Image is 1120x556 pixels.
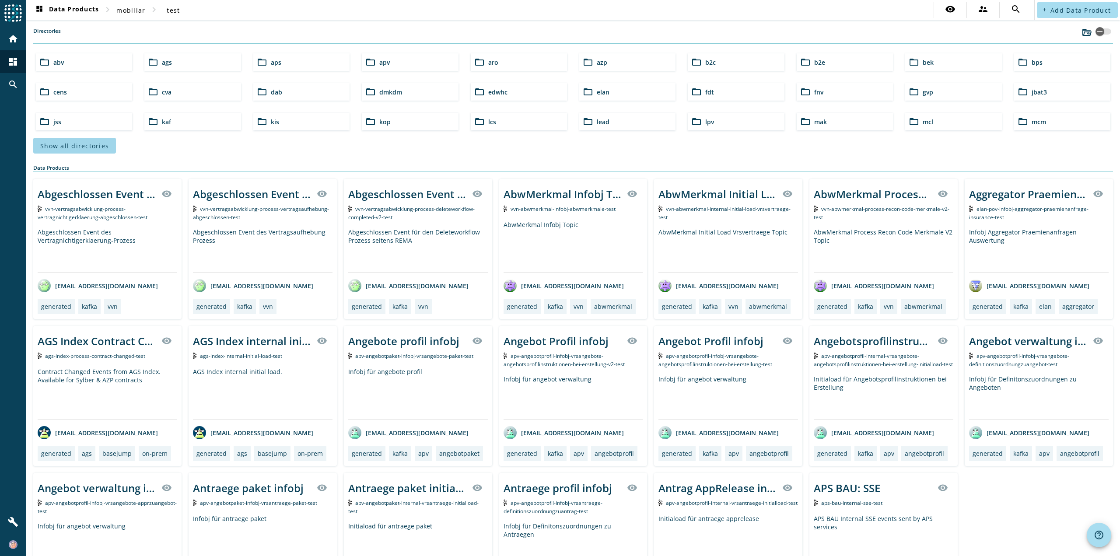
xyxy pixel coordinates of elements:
[658,352,772,368] span: Kafka Topic: apv-angebotprofil-infobj-vrsangebote-angebotsprofilinstruktionen-bei-erstellung-test
[973,449,1003,458] div: generated
[379,118,391,126] span: kop
[200,352,282,360] span: Kafka Topic: ags-index-internal-initial-load-test
[148,116,158,127] mat-icon: folder_open
[749,302,787,311] div: abwmerkmal
[1018,57,1028,67] mat-icon: folder_open
[969,426,1089,439] div: [EMAIL_ADDRESS][DOMAIN_NAME]
[1013,302,1029,311] div: kafka
[161,483,172,493] mat-icon: visibility
[4,4,22,22] img: spoud-logo.svg
[814,206,818,212] img: Kafka Topic: vvn-abwmerkmal-process-recon-code-merkmale-v2-test
[594,302,632,311] div: abwmerkmal
[8,517,18,527] mat-icon: build
[379,58,390,66] span: apv
[33,138,116,154] button: Show all directories
[257,87,267,97] mat-icon: folder_open
[317,336,327,346] mat-icon: visibility
[703,302,718,311] div: kafka
[904,302,942,311] div: abwmerkmal
[148,87,158,97] mat-icon: folder_open
[8,56,18,67] mat-icon: dashboard
[1032,58,1043,66] span: bps
[271,118,279,126] span: kis
[504,334,609,348] div: Angebot Profil infobj
[161,336,172,346] mat-icon: visibility
[814,279,934,292] div: [EMAIL_ADDRESS][DOMAIN_NAME]
[923,118,933,126] span: mcl
[662,449,692,458] div: generated
[348,279,469,292] div: [EMAIL_ADDRESS][DOMAIN_NAME]
[814,88,823,96] span: fnv
[1093,336,1103,346] mat-icon: visibility
[418,302,428,311] div: vvn
[658,228,798,272] div: AbwMerkmal Initial Load Vrsvertraege Topic
[969,375,1109,419] div: Infobj für Definitonszuordnungen zu Angeboten
[511,205,616,213] span: Kafka Topic: vvn-abwmerkmal-infobj-abwmerkmale-test
[821,499,882,507] span: Kafka Topic: aps-bau-internal-sse-test
[38,353,42,359] img: Kafka Topic: ags-index-process-contract-changed-test
[574,449,584,458] div: apv
[271,88,282,96] span: dab
[348,500,352,506] img: Kafka Topic: apv-angebotpaket-internal-vrsantraege-initialload-test
[969,205,1088,221] span: Kafka Topic: elan-pov-infobj-aggregator-praemienanfrage-insurance-test
[504,426,624,439] div: [EMAIL_ADDRESS][DOMAIN_NAME]
[1062,302,1094,311] div: aggregator
[53,118,61,126] span: jss
[38,426,51,439] img: avatar
[162,58,172,66] span: ags
[348,367,488,419] div: Infobj für angebote profil
[34,5,99,15] span: Data Products
[658,187,777,201] div: AbwMerkmal Initial Load Vrsvertraege Topic
[33,164,1113,172] div: Data Products
[969,352,1069,368] span: Kafka Topic: apv-angebotprofil-infobj-vrsangebote-definitionszuordnungzuangebot-test
[34,5,45,15] mat-icon: dashboard
[162,88,171,96] span: cva
[969,426,982,439] img: avatar
[705,88,714,96] span: fdt
[1018,116,1028,127] mat-icon: folder_open
[297,449,323,458] div: on-prem
[38,205,147,221] span: Kafka Topic: vvn-vertragsabwicklung-process-vertragnichtigerklaerung-abgeschlossen-test
[53,88,67,96] span: cens
[257,57,267,67] mat-icon: folder_open
[474,57,485,67] mat-icon: folder_open
[658,279,672,292] img: avatar
[348,481,467,495] div: Antraege paket initial load
[365,87,376,97] mat-icon: folder_open
[149,4,159,15] mat-icon: chevron_right
[196,449,227,458] div: generated
[237,302,252,311] div: kafka
[969,279,982,292] img: avatar
[102,4,113,15] mat-icon: chevron_right
[355,352,473,360] span: Kafka Topic: apv-angebotpaket-infobj-vrsangebote-paket-test
[45,352,145,360] span: Kafka Topic: ags-index-process-contract-changed-test
[142,449,168,458] div: on-prem
[348,353,352,359] img: Kafka Topic: apv-angebotpaket-infobj-vrsangebote-paket-test
[814,205,949,221] span: Kafka Topic: vvn-abwmerkmal-process-recon-code-merkmale-v2-test
[884,302,894,311] div: vvn
[193,367,332,419] div: AGS Index internal initial load.
[728,449,739,458] div: apv
[9,540,17,549] img: 4159e58116902dad3bfdf60803ab4aba
[474,116,485,127] mat-icon: folder_open
[39,87,50,97] mat-icon: folder_open
[691,57,702,67] mat-icon: folder_open
[237,449,247,458] div: ags
[705,58,716,66] span: b2c
[1042,7,1047,12] mat-icon: add
[1011,4,1021,14] mat-icon: search
[705,118,714,126] span: lpv
[814,353,818,359] img: Kafka Topic: apv-angebotprofil-internal-vrsangebote-angebotsprofilinstruktionen-bei-erstellung-in...
[658,426,672,439] img: avatar
[884,449,894,458] div: apv
[200,499,317,507] span: Kafka Topic: apv-angebotpaket-infobj-vrsantraege-paket-test
[41,449,71,458] div: generated
[474,87,485,97] mat-icon: folder_open
[504,187,622,201] div: AbwMerkmal Infobj Topic
[969,228,1109,272] div: Infobj Aggregator Praemienanfragen Auswertung
[814,334,932,348] div: Angebotsprofilinstruktionen bei Erstellung Initial Load
[548,449,563,458] div: kafka
[938,483,948,493] mat-icon: visibility
[193,206,197,212] img: Kafka Topic: vvn-vertragsabwicklung-process-vertragsaufhebung-abgeschlossen-test
[317,189,327,199] mat-icon: visibility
